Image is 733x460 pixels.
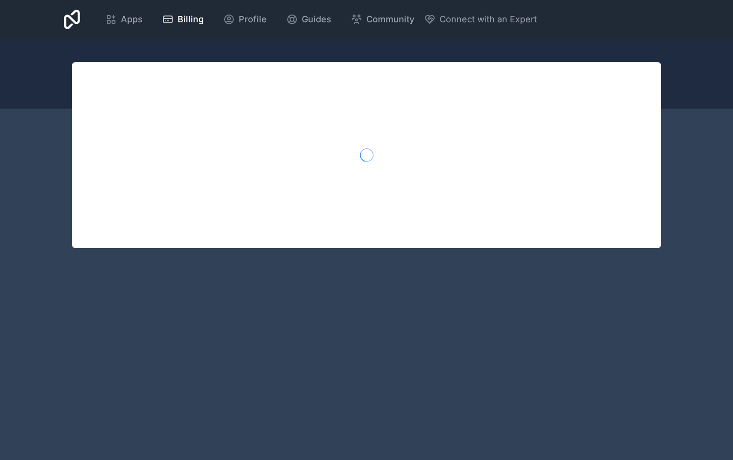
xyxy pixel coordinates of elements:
a: Profile [215,9,275,30]
a: Guides [278,9,339,30]
a: Billing [154,9,212,30]
span: Guides [302,13,331,26]
a: Apps [98,9,150,30]
button: Connect with an Expert [424,13,537,26]
span: Profile [239,13,267,26]
a: Community [343,9,422,30]
span: Billing [178,13,204,26]
span: Apps [121,13,143,26]
span: Connect with an Expert [440,13,537,26]
span: Community [366,13,414,26]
